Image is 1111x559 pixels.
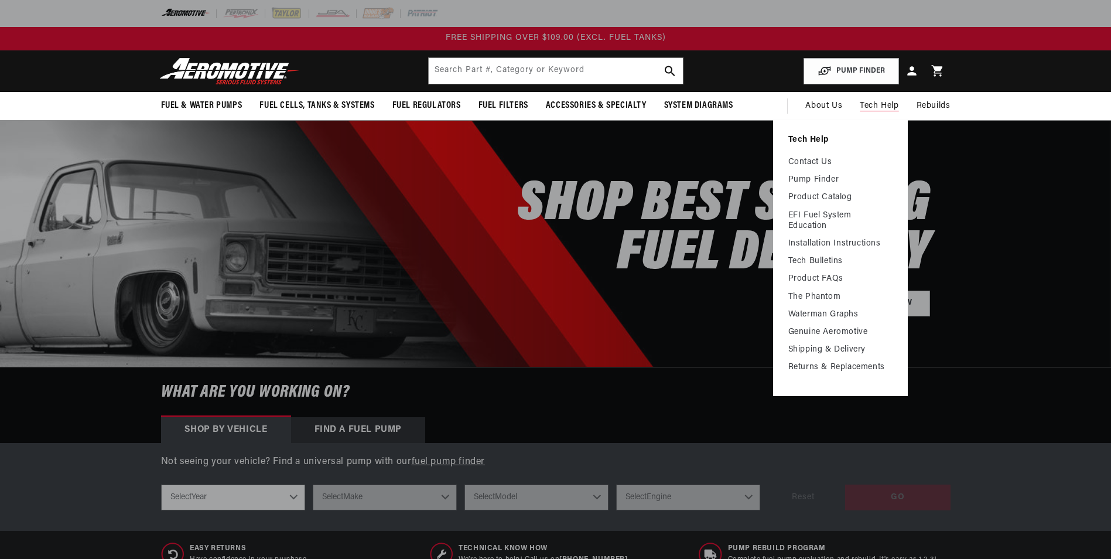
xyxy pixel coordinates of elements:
img: Aeromotive [156,57,303,85]
a: Returns & Replacements [788,362,893,373]
summary: Rebuilds [908,92,959,120]
select: Engine [616,485,760,510]
summary: Fuel Filters [470,92,537,120]
input: Search by Part Number, Category or Keyword [429,58,683,84]
a: Product FAQs [788,274,893,284]
h2: SHOP BEST SELLING FUEL DELIVERY [518,180,929,279]
a: fuel pump finder [412,457,486,466]
a: Contact Us [788,157,893,168]
span: FREE SHIPPING OVER $109.00 (EXCL. FUEL TANKS) [446,33,666,42]
p: Not seeing your vehicle? Find a universal pump with our [161,455,951,470]
a: Tech Help [788,135,893,145]
select: Model [464,485,609,510]
span: About Us [805,101,842,110]
span: System Diagrams [664,100,733,112]
a: About Us [796,92,851,120]
a: EFI Fuel System Education [788,210,893,231]
a: Product Catalog [788,192,893,203]
a: Shipping & Delivery [788,345,893,355]
span: Fuel Regulators [392,100,461,112]
a: Installation Instructions [788,238,893,249]
a: Genuine Aeromotive [788,327,893,338]
button: PUMP FINDER [804,58,899,84]
span: Fuel Cells, Tanks & Systems [259,100,374,112]
button: search button [657,58,683,84]
div: Find a Fuel Pump [291,417,426,443]
div: Shop by vehicle [161,417,291,443]
a: The Phantom [788,292,893,302]
h6: What are you working on? [132,367,980,417]
summary: System Diagrams [655,92,742,120]
a: Pump Finder [788,175,893,185]
summary: Accessories & Specialty [537,92,655,120]
span: Rebuilds [917,100,951,113]
select: Year [161,485,305,510]
summary: Tech Help [851,92,907,120]
summary: Fuel Regulators [384,92,470,120]
span: Easy Returns [190,544,308,554]
summary: Fuel Cells, Tanks & Systems [251,92,383,120]
span: Fuel & Water Pumps [161,100,242,112]
a: Tech Bulletins [788,256,893,267]
span: Technical Know How [459,544,627,554]
a: Waterman Graphs [788,309,893,320]
span: Accessories & Specialty [546,100,647,112]
span: Pump Rebuild program [728,544,937,554]
select: Make [313,485,457,510]
summary: Fuel & Water Pumps [152,92,251,120]
span: Fuel Filters [478,100,528,112]
span: Tech Help [860,100,898,113]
